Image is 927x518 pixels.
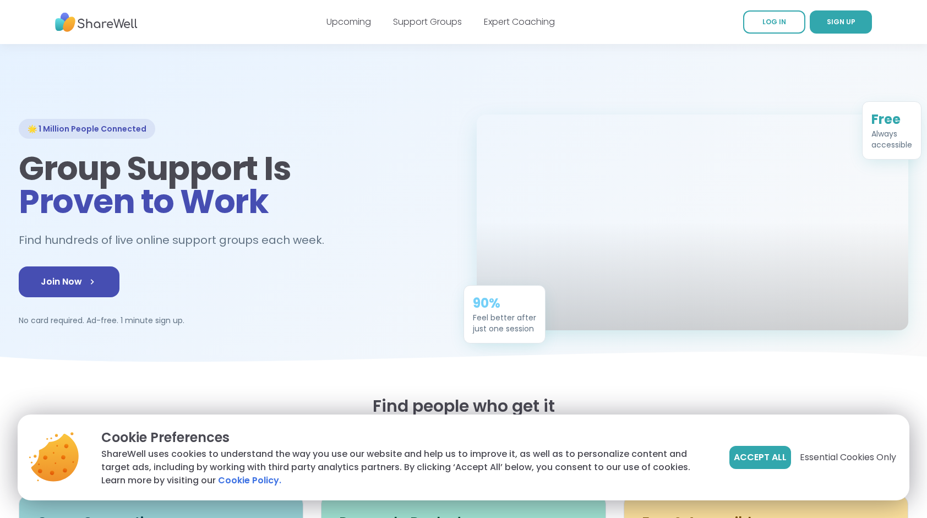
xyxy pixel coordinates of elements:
[871,128,912,150] div: Always accessible
[19,178,268,225] span: Proven to Work
[19,119,155,139] div: 🌟 1 Million People Connected
[762,17,786,26] span: LOG IN
[55,7,138,37] img: ShareWell Nav Logo
[827,17,855,26] span: SIGN UP
[326,15,371,28] a: Upcoming
[743,10,805,34] a: LOG IN
[101,428,712,448] p: Cookie Preferences
[473,312,536,334] div: Feel better after just one session
[19,315,450,326] p: No card required. Ad-free. 1 minute sign up.
[810,10,872,34] a: SIGN UP
[101,448,712,487] p: ShareWell uses cookies to understand the way you use our website and help us to improve it, as we...
[218,474,281,487] a: Cookie Policy.
[19,266,119,297] a: Join Now
[19,231,336,249] h2: Find hundreds of live online support groups each week.
[484,15,555,28] a: Expert Coaching
[473,295,536,312] div: 90%
[734,451,787,464] span: Accept All
[871,111,912,128] div: Free
[41,275,97,288] span: Join Now
[729,446,791,469] button: Accept All
[19,152,450,218] h1: Group Support Is
[800,451,896,464] span: Essential Cookies Only
[393,15,462,28] a: Support Groups
[19,396,908,416] h2: Find people who get it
